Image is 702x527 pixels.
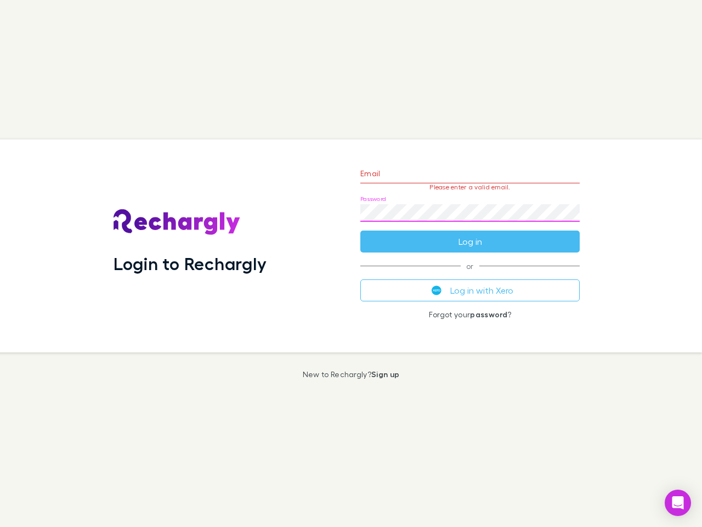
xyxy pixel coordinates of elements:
[360,279,580,301] button: Log in with Xero
[114,253,267,274] h1: Login to Rechargly
[303,370,400,379] p: New to Rechargly?
[470,310,507,319] a: password
[114,209,241,236] img: Rechargly's Logo
[371,369,399,379] a: Sign up
[360,231,580,253] button: Log in
[360,183,580,191] p: Please enter a valid email.
[360,195,386,203] label: Password
[432,285,441,295] img: Xero's logo
[360,310,580,319] p: Forgot your ?
[665,490,691,516] div: Open Intercom Messenger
